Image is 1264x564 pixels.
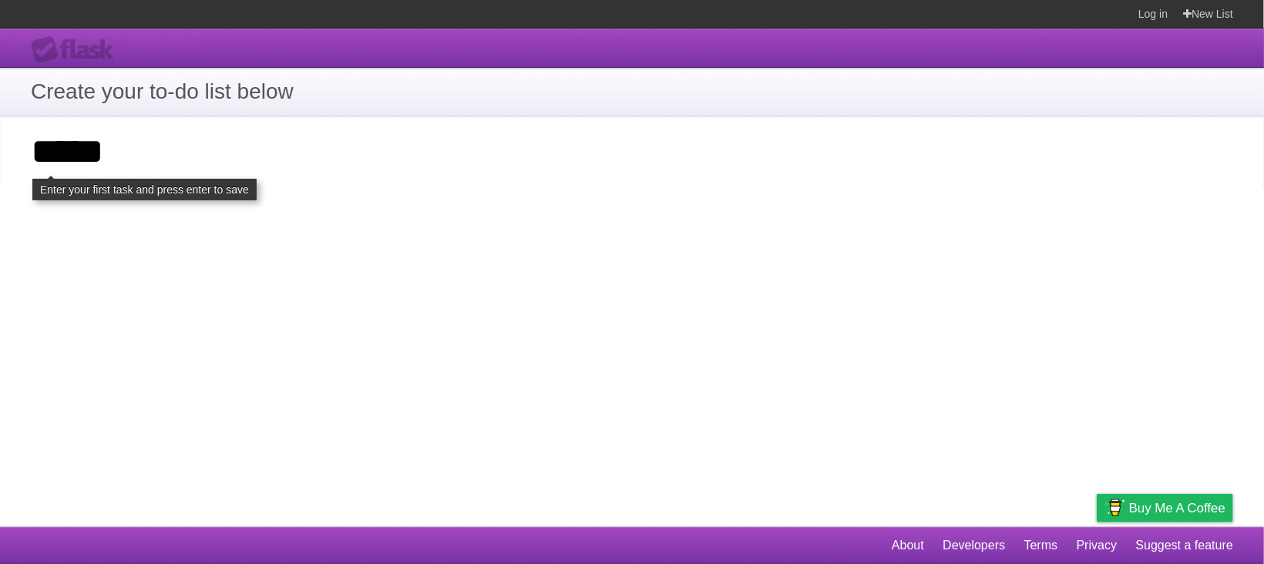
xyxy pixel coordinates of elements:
[31,76,1233,108] h1: Create your to-do list below
[1077,531,1117,560] a: Privacy
[1129,495,1225,522] span: Buy me a coffee
[1104,495,1125,521] img: Buy me a coffee
[1024,531,1058,560] a: Terms
[1136,531,1233,560] a: Suggest a feature
[31,36,123,64] div: Flask
[892,531,924,560] a: About
[1097,494,1233,522] a: Buy me a coffee
[943,531,1005,560] a: Developers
